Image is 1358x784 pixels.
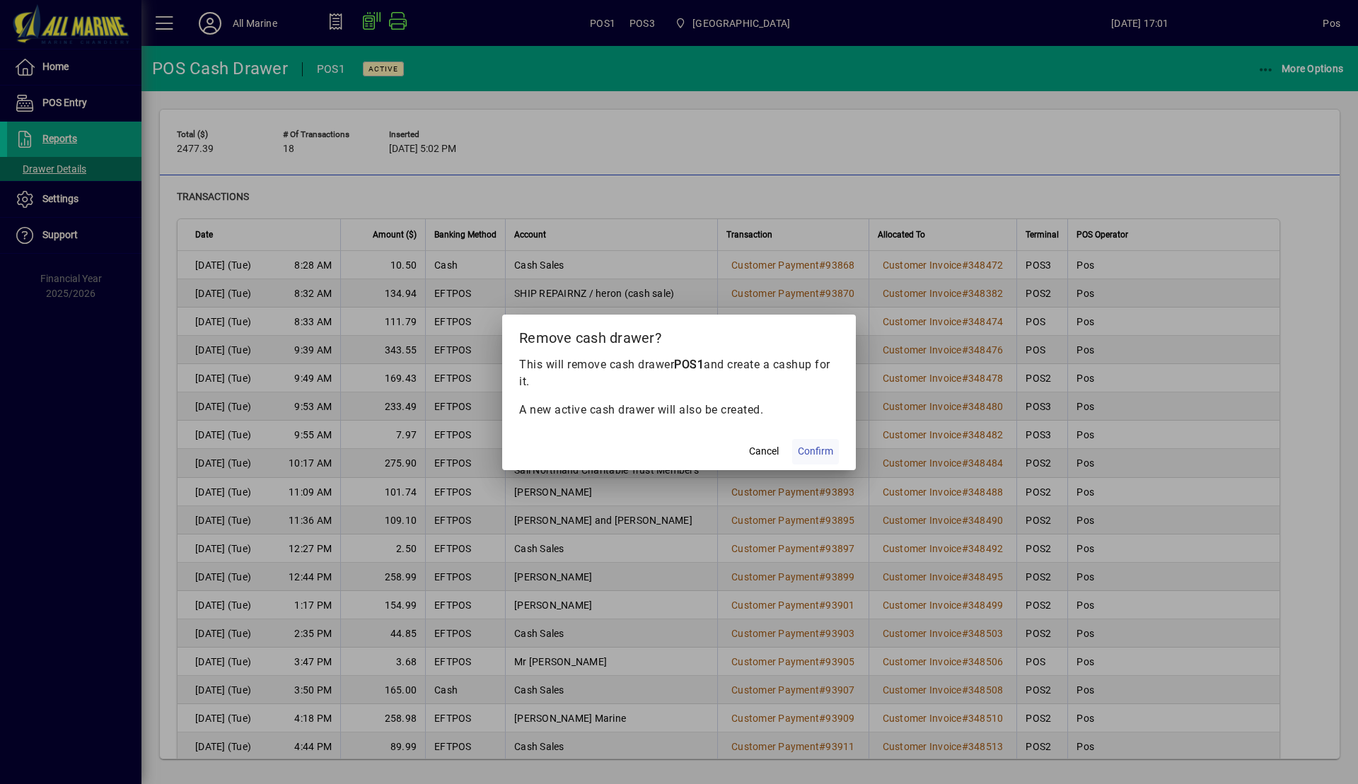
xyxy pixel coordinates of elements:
[502,315,856,356] h2: Remove cash drawer?
[749,444,779,459] span: Cancel
[741,439,787,464] button: Cancel
[792,439,839,464] button: Confirm
[674,358,704,371] b: POS1
[798,444,833,459] span: Confirm
[519,356,839,390] p: This will remove cash drawer and create a cashup for it.
[519,402,839,419] p: A new active cash drawer will also be created.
